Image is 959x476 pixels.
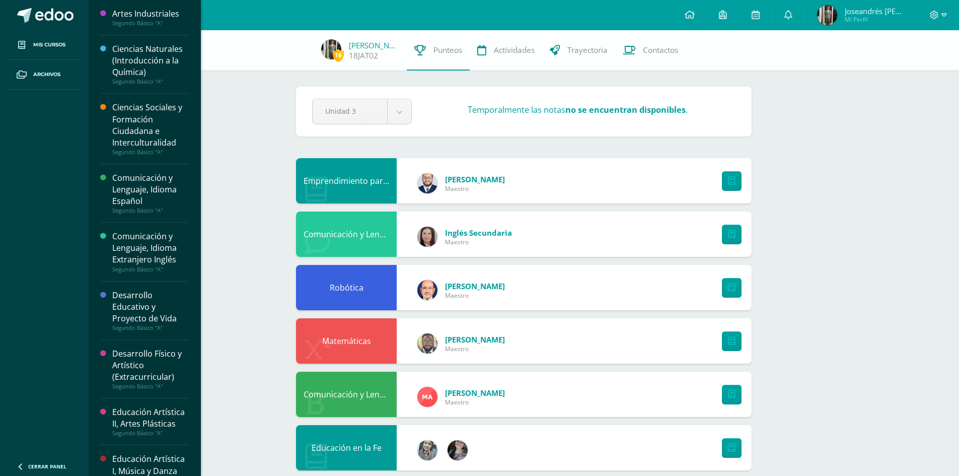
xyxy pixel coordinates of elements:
h3: Temporalmente las notas . [468,104,688,115]
img: eaa624bfc361f5d4e8a554d75d1a3cf6.png [417,173,437,193]
div: Ciencias Sociales y Formación Ciudadana e Interculturalidad [112,102,189,148]
span: Maestro [445,398,505,406]
strong: no se encuentran disponibles [565,104,686,115]
img: 8322e32a4062cfa8b237c59eedf4f548.png [448,440,468,460]
a: Punteos [407,30,470,71]
div: Segundo Básico "A" [112,383,189,390]
div: Segundo Básico "A" [112,266,189,273]
span: [PERSON_NAME] [445,174,505,184]
img: 8af0450cf43d44e38c4a1497329761f3.png [417,227,437,247]
a: Ciencias Naturales (Introducción a la Química)Segundo Básico "A" [112,43,189,85]
img: 712781701cd376c1a616437b5c60ae46.png [417,333,437,354]
div: Emprendimiento para la Productividad [296,158,397,203]
a: Trayectoria [542,30,615,71]
div: Artes Industriales [112,8,189,20]
span: [PERSON_NAME] [445,334,505,345]
a: Archivos [8,60,81,90]
a: Unidad 3 [313,99,411,124]
div: Segundo Básico "A" [112,324,189,331]
a: [PERSON_NAME] [349,40,399,50]
span: Maestro [445,345,505,353]
img: 6b7a2a75a6c7e6282b1a1fdce061224c.png [417,280,437,300]
div: Segundo Básico "A" [112,430,189,437]
span: Punteos [433,45,462,55]
span: Maestro [445,184,505,193]
img: f36dfe70913519acba7c0dacb2b7249f.png [321,39,341,59]
div: Segundo Básico "A" [112,78,189,85]
div: Comunicación y Lenguaje, Idioma Extranjero Inglés [112,231,189,265]
span: Maestro [445,238,512,246]
div: Segundo Básico "A" [112,20,189,27]
a: Desarrollo Físico y Artístico (Extracurricular)Segundo Básico "A" [112,348,189,390]
span: Unidad 3 [325,99,375,123]
span: [PERSON_NAME] [445,281,505,291]
div: Segundo Básico "A" [112,149,189,156]
a: Contactos [615,30,686,71]
img: f36dfe70913519acba7c0dacb2b7249f.png [817,5,837,25]
div: Educación en la Fe [296,425,397,470]
a: 18JAT02 [349,50,378,61]
img: 0fd6451cf16eae051bb176b5d8bc5f11.png [417,387,437,407]
span: Trayectoria [567,45,608,55]
div: Segundo Básico "A" [112,207,189,214]
div: Comunicación y Lenguaje, Idioma Español [296,372,397,417]
span: Contactos [643,45,678,55]
span: Inglés Secundaria [445,228,512,238]
a: Artes IndustrialesSegundo Básico "A" [112,8,189,27]
span: Cerrar panel [28,463,66,470]
span: Mi Perfil [845,15,905,24]
div: Desarrollo Físico y Artístico (Extracurricular) [112,348,189,383]
span: Maestro [445,291,505,300]
span: Actividades [494,45,535,55]
img: cba4c69ace659ae4cf02a5761d9a2473.png [417,440,437,460]
div: Desarrollo Educativo y Proyecto de Vida [112,290,189,324]
span: Archivos [33,71,60,79]
div: Comunicación y Lenguaje, Idioma Español [112,172,189,207]
a: Actividades [470,30,542,71]
a: Comunicación y Lenguaje, Idioma EspañolSegundo Básico "A" [112,172,189,214]
a: Comunicación y Lenguaje, Idioma Extranjero InglésSegundo Básico "A" [112,231,189,273]
a: Desarrollo Educativo y Proyecto de VidaSegundo Básico "A" [112,290,189,331]
div: Robótica [296,265,397,310]
span: 16 [333,49,344,61]
span: Mis cursos [33,41,65,49]
span: [PERSON_NAME] [445,388,505,398]
div: Ciencias Naturales (Introducción a la Química) [112,43,189,78]
a: Ciencias Sociales y Formación Ciudadana e InterculturalidadSegundo Básico "A" [112,102,189,155]
a: Mis cursos [8,30,81,60]
a: Educación Artística II, Artes PlásticasSegundo Básico "A" [112,406,189,437]
div: Matemáticas [296,318,397,364]
div: Educación Artística II, Artes Plásticas [112,406,189,430]
div: Comunicación y Lenguaje, Idioma Extranjero Inglés [296,212,397,257]
span: Joseandrés [PERSON_NAME] [845,6,905,16]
